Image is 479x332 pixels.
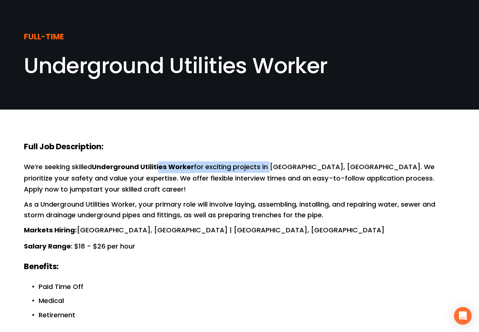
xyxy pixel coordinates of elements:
p: : $18 - $26 per hour [24,241,455,252]
strong: Benefits: [24,260,59,274]
p: We’re seeking skilled for exciting projects in [GEOGRAPHIC_DATA], [GEOGRAPHIC_DATA]. We prioritiz... [24,161,455,194]
strong: Salary Range [24,241,71,253]
p: As a Underground Utilities Worker, your primary role will involve laying, assembling, installing,... [24,199,455,220]
p: Medical [39,295,455,306]
strong: FULL-TIME [24,31,64,44]
p: Paid Time Off [39,281,455,292]
strong: Underground Utilities Worker [92,162,194,173]
div: Open Intercom Messenger [454,307,472,325]
span: Underground Utilities Worker [24,50,328,81]
strong: Markets Hiring: [24,225,77,236]
p: [GEOGRAPHIC_DATA], [GEOGRAPHIC_DATA] | [GEOGRAPHIC_DATA], [GEOGRAPHIC_DATA] [24,225,455,236]
p: Retirement [39,310,455,320]
strong: Full Job Description: [24,140,104,154]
